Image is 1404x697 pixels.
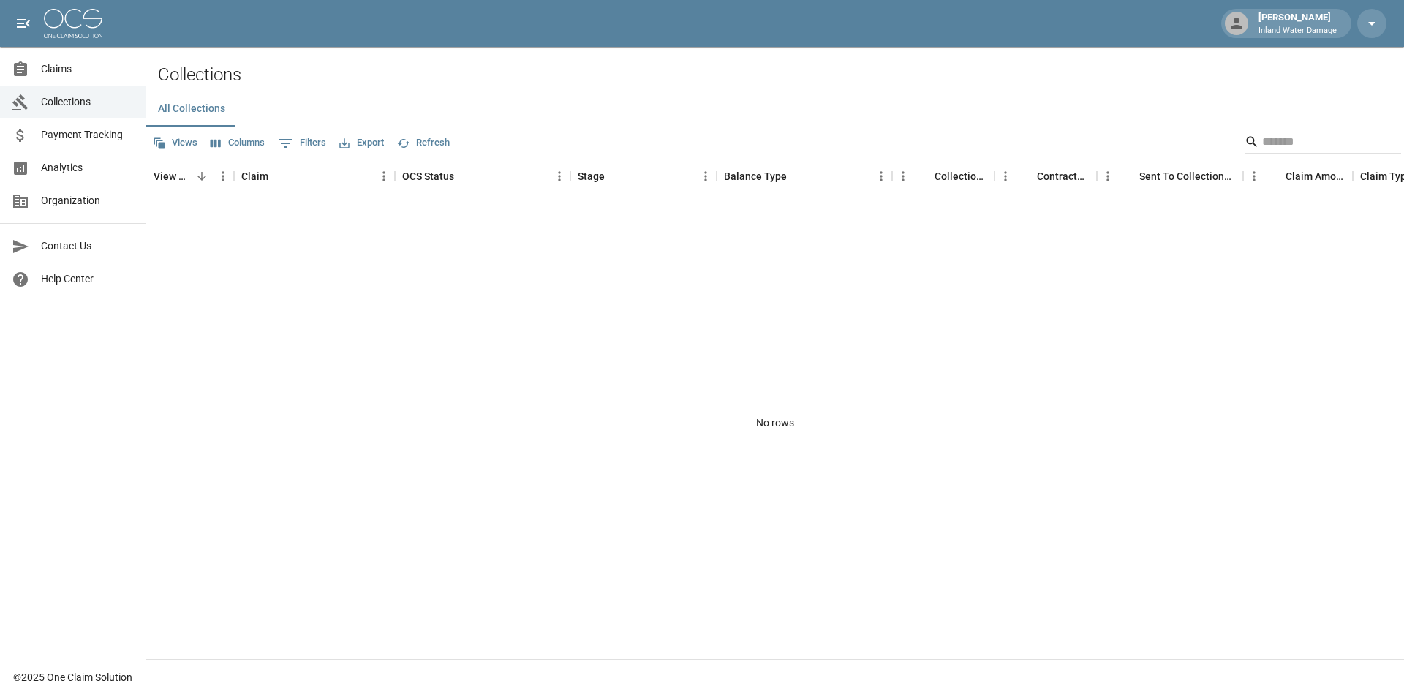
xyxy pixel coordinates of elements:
button: Menu [212,165,234,187]
button: Select columns [207,132,268,154]
span: Contact Us [41,238,134,254]
span: Claims [41,61,134,77]
button: Sort [1265,166,1286,187]
div: Contractor Amount [994,156,1097,197]
button: Menu [994,165,1016,187]
div: Contractor Amount [1037,156,1090,197]
button: Views [149,132,201,154]
span: Collections [41,94,134,110]
div: View Collection [146,156,234,197]
button: Sort [787,166,807,187]
span: Organization [41,193,134,208]
span: Payment Tracking [41,127,134,143]
button: Menu [870,165,892,187]
div: Search [1245,130,1401,157]
button: Sort [192,166,212,187]
button: Refresh [393,132,453,154]
div: Balance Type [717,156,892,197]
button: Menu [695,165,717,187]
div: [PERSON_NAME] [1253,10,1343,37]
div: Claim Amount [1243,156,1353,197]
h2: Collections [158,64,1404,86]
div: Claim [234,156,395,197]
div: Claim Amount [1286,156,1345,197]
button: Sort [1016,166,1037,187]
button: Sort [914,166,935,187]
button: Menu [1097,165,1119,187]
button: Sort [268,166,289,187]
div: Stage [578,156,605,197]
button: Show filters [274,132,330,155]
button: Menu [1243,165,1265,187]
button: All Collections [146,91,237,127]
span: Help Center [41,271,134,287]
div: Sent To Collections Date [1139,156,1236,197]
div: Collections Fee [935,156,987,197]
div: Stage [570,156,717,197]
button: Menu [892,165,914,187]
button: Menu [548,165,570,187]
img: ocs-logo-white-transparent.png [44,9,102,38]
div: dynamic tabs [146,91,1404,127]
button: open drawer [9,9,38,38]
div: Sent To Collections Date [1097,156,1243,197]
p: Inland Water Damage [1258,25,1337,37]
button: Menu [373,165,395,187]
span: Analytics [41,160,134,176]
div: OCS Status [402,156,454,197]
div: View Collection [154,156,192,197]
button: Sort [1119,166,1139,187]
div: OCS Status [395,156,570,197]
div: © 2025 One Claim Solution [13,670,132,685]
div: Claim [241,156,268,197]
button: Export [336,132,388,154]
button: Sort [454,166,475,187]
div: Balance Type [724,156,787,197]
div: No rows [146,197,1404,648]
div: Collections Fee [892,156,994,197]
button: Sort [605,166,625,187]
